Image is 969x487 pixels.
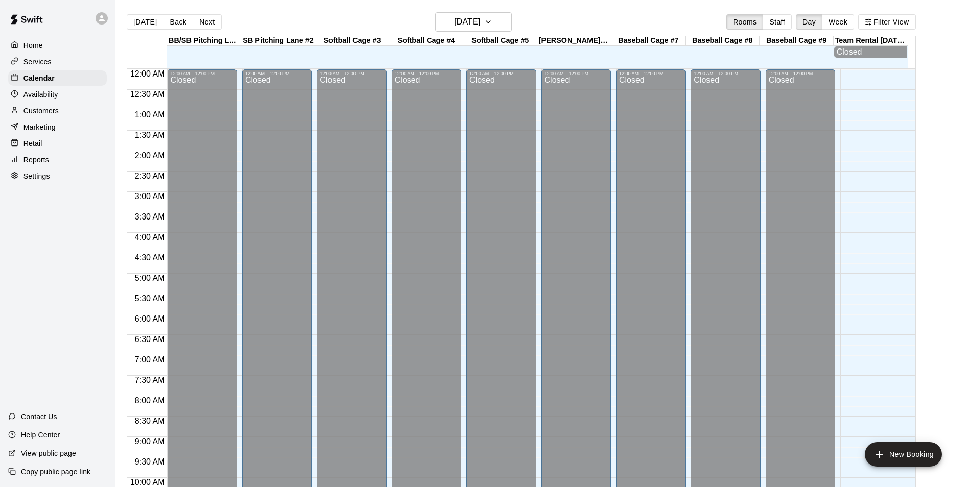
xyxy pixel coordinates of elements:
div: 12:00 AM – 12:00 PM [320,71,383,76]
div: Softball Cage #4 [389,36,463,46]
button: Rooms [726,14,763,30]
div: 12:00 AM – 12:00 PM [619,71,682,76]
div: 12:00 AM – 12:00 PM [245,71,309,76]
span: 4:30 AM [132,253,168,262]
button: Filter View [858,14,915,30]
button: [DATE] [435,12,512,32]
span: 10:00 AM [128,478,168,486]
span: 1:00 AM [132,110,168,119]
a: Retail [8,136,107,151]
span: 4:00 AM [132,233,168,241]
a: Marketing [8,119,107,135]
span: 1:30 AM [132,131,168,139]
div: Softball Cage #5 [463,36,537,46]
a: Reports [8,152,107,167]
div: Team Rental [DATE] Special (2 Hours) [834,36,908,46]
p: Customers [23,106,59,116]
p: Calendar [23,73,55,83]
p: Help Center [21,430,60,440]
span: 8:00 AM [132,396,168,405]
div: 12:00 AM – 12:00 PM [769,71,832,76]
span: 9:30 AM [132,457,168,466]
div: 12:00 AM – 12:00 PM [469,71,533,76]
p: View public page [21,448,76,458]
button: Staff [763,14,792,30]
div: Baseball Cage #9 [760,36,834,46]
p: Copy public page link [21,467,90,477]
span: 12:30 AM [128,90,168,99]
span: 5:30 AM [132,294,168,303]
button: Back [163,14,193,30]
div: BB/SB Pitching Lane #1 [167,36,241,46]
a: Services [8,54,107,69]
span: 5:00 AM [132,274,168,282]
span: 2:00 AM [132,151,168,160]
button: [DATE] [127,14,163,30]
div: 12:00 AM – 12:00 PM [170,71,233,76]
p: Services [23,57,52,67]
a: Home [8,38,107,53]
a: Availability [8,87,107,102]
div: 12:00 AM – 12:00 PM [395,71,458,76]
div: Baseball Cage #8 [686,36,760,46]
a: Calendar [8,70,107,86]
button: Day [796,14,822,30]
span: 6:30 AM [132,335,168,344]
div: [PERSON_NAME] #6 [537,36,611,46]
button: Next [193,14,221,30]
span: 7:00 AM [132,355,168,364]
p: Availability [23,89,58,100]
h6: [DATE] [454,15,480,29]
button: Week [822,14,854,30]
div: Baseball Cage #7 [611,36,686,46]
span: 3:00 AM [132,192,168,201]
p: Reports [23,155,49,165]
span: 3:30 AM [132,212,168,221]
span: 2:30 AM [132,172,168,180]
span: 9:00 AM [132,437,168,446]
a: Customers [8,103,107,118]
div: 12:00 AM – 12:00 PM [545,71,608,76]
a: Settings [8,168,107,184]
span: 12:00 AM [128,69,168,78]
p: Home [23,40,43,51]
span: 8:30 AM [132,417,168,425]
button: add [865,442,942,467]
span: 6:00 AM [132,314,168,323]
span: 7:30 AM [132,376,168,384]
div: 12:00 AM – 12:00 PM [694,71,757,76]
div: Softball Cage #3 [315,36,389,46]
div: Closed [837,47,905,57]
p: Marketing [23,122,56,132]
div: SB Pitching Lane #2 [241,36,315,46]
p: Settings [23,171,50,181]
p: Contact Us [21,411,57,422]
p: Retail [23,138,42,149]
